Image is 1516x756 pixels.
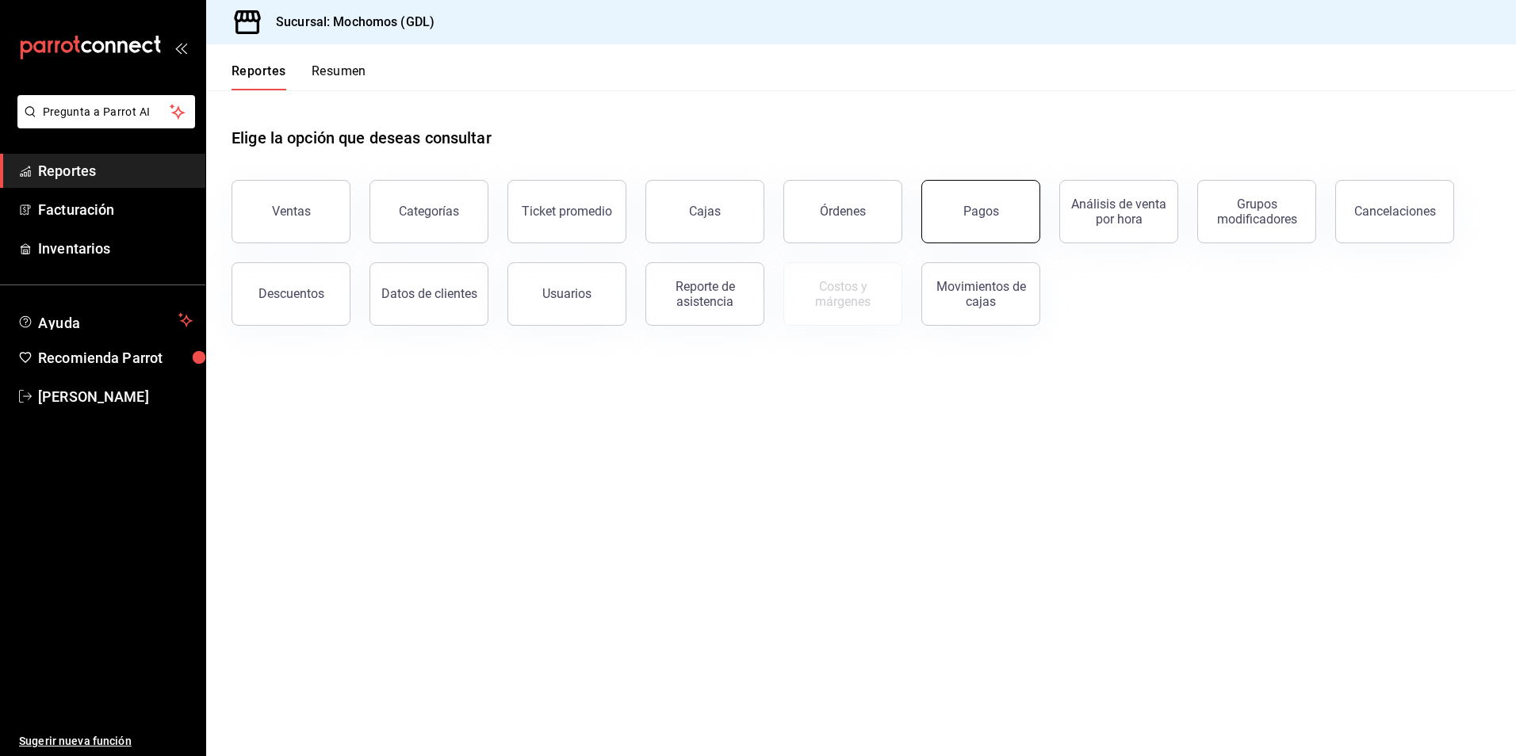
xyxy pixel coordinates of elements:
div: Movimientos de cajas [932,279,1030,309]
div: navigation tabs [232,63,366,90]
button: Usuarios [507,262,626,326]
a: Cajas [645,180,764,243]
div: Pagos [963,204,999,219]
span: Recomienda Parrot [38,347,193,368]
button: Órdenes [783,180,902,243]
button: Pregunta a Parrot AI [17,95,195,128]
button: Ticket promedio [507,180,626,243]
a: Pregunta a Parrot AI [11,115,195,132]
button: Datos de clientes [369,262,488,326]
span: [PERSON_NAME] [38,386,193,407]
span: Inventarios [38,238,193,259]
button: Ventas [232,180,350,243]
div: Descuentos [258,286,324,301]
div: Usuarios [542,286,591,301]
button: Contrata inventarios para ver este reporte [783,262,902,326]
button: Análisis de venta por hora [1059,180,1178,243]
div: Grupos modificadores [1208,197,1306,227]
button: Grupos modificadores [1197,180,1316,243]
div: Cajas [689,202,722,221]
div: Reporte de asistencia [656,279,754,309]
span: Reportes [38,160,193,181]
button: open_drawer_menu [174,41,187,54]
button: Categorías [369,180,488,243]
div: Análisis de venta por hora [1070,197,1168,227]
h1: Elige la opción que deseas consultar [232,126,492,150]
div: Cancelaciones [1354,204,1436,219]
div: Categorías [399,204,459,219]
div: Ventas [272,204,311,219]
span: Sugerir nueva función [19,733,193,750]
button: Pagos [921,180,1040,243]
button: Descuentos [232,262,350,326]
h3: Sucursal: Mochomos (GDL) [263,13,435,32]
div: Ticket promedio [522,204,612,219]
div: Órdenes [820,204,866,219]
span: Ayuda [38,311,172,330]
div: Costos y márgenes [794,279,892,309]
div: Datos de clientes [381,286,477,301]
button: Resumen [312,63,366,90]
button: Reportes [232,63,286,90]
span: Facturación [38,199,193,220]
button: Cancelaciones [1335,180,1454,243]
button: Movimientos de cajas [921,262,1040,326]
span: Pregunta a Parrot AI [43,104,170,120]
button: Reporte de asistencia [645,262,764,326]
